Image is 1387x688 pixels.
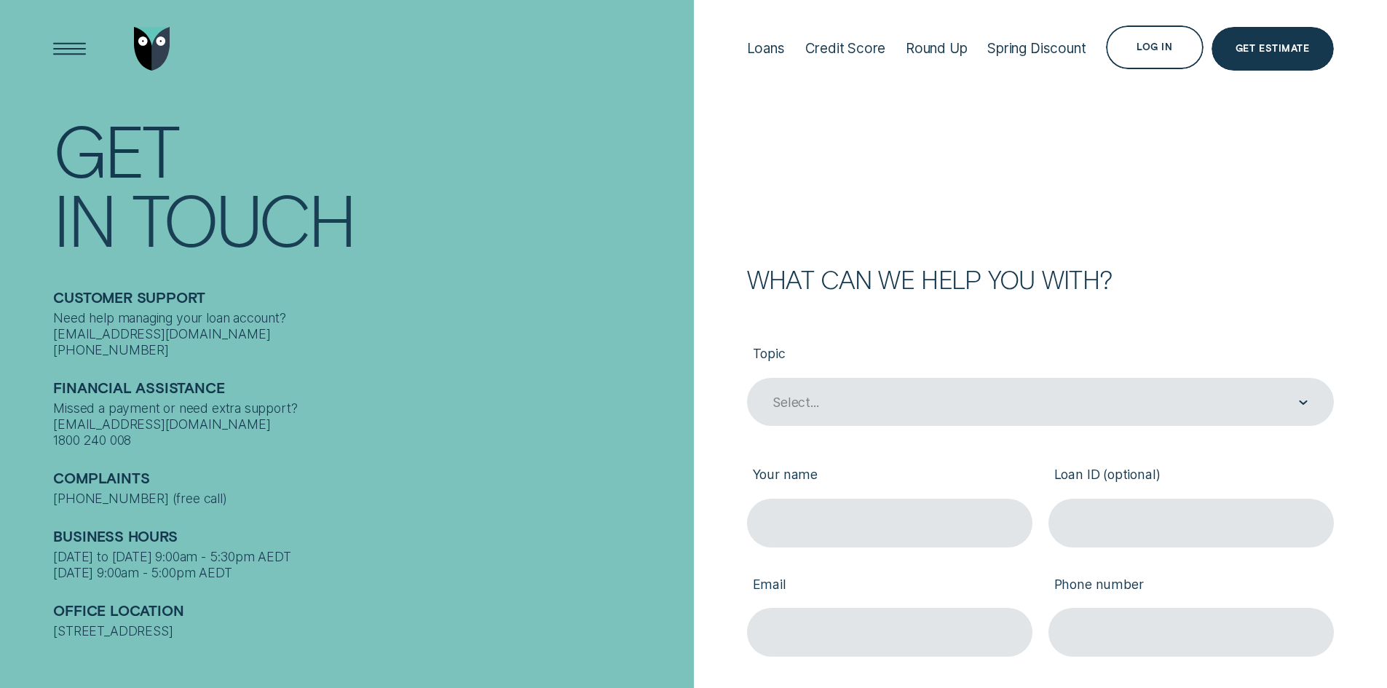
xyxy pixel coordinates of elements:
div: Select... [772,395,818,411]
h2: Complaints [53,470,685,491]
div: Touch [132,184,355,252]
label: Topic [747,333,1334,377]
a: Get Estimate [1212,27,1334,71]
div: Round Up [906,40,968,57]
div: Loans [747,40,785,57]
div: Get [53,115,178,183]
div: Spring Discount [987,40,1086,57]
h2: Office Location [53,602,685,623]
label: Your name [747,454,1032,499]
label: Phone number [1048,564,1334,608]
div: Credit Score [805,40,886,57]
label: Loan ID (optional) [1048,454,1334,499]
div: [PHONE_NUMBER] (free call) [53,491,685,507]
h1: Get In Touch [53,115,685,250]
h2: Business Hours [53,528,685,549]
div: [DATE] to [DATE] 9:00am - 5:30pm AEDT [DATE] 9:00am - 5:00pm AEDT [53,549,685,581]
h2: What can we help you with? [747,267,1334,291]
div: Missed a payment or need extra support? [EMAIL_ADDRESS][DOMAIN_NAME] 1800 240 008 [53,400,685,449]
div: [STREET_ADDRESS] [53,623,685,639]
button: Open Menu [48,27,92,71]
img: Wisr [134,27,170,71]
div: In [53,184,114,252]
h2: Financial assistance [53,379,685,400]
div: Need help managing your loan account? [EMAIL_ADDRESS][DOMAIN_NAME] [PHONE_NUMBER] [53,310,685,359]
label: Email [747,564,1032,608]
button: Log in [1106,25,1203,69]
h2: Customer support [53,289,685,310]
